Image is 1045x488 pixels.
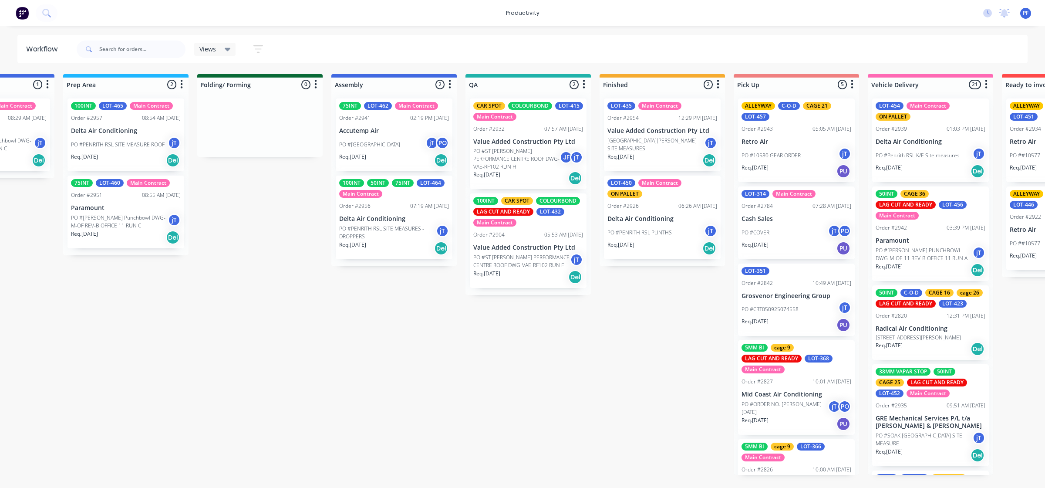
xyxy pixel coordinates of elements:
[971,263,984,277] div: Del
[812,125,851,133] div: 05:05 AM [DATE]
[339,241,366,249] p: Req. [DATE]
[876,432,972,447] p: PO #SOAK [GEOGRAPHIC_DATA] SITE MEASURE
[742,267,769,275] div: LOT-351
[939,300,967,308] div: LOT-423
[67,176,184,248] div: 75INTLOT-460Main ContractOrder #295108:55 AM [DATE]ParamountPO #[PERSON_NAME] Punchbowl DWG-M-OF ...
[876,152,960,159] p: PO #Penrith RSL K/E Site measures
[742,366,785,373] div: Main Contract
[339,190,382,198] div: Main Contract
[434,153,448,167] div: Del
[339,141,400,149] p: PO #[GEOGRAPHIC_DATA]
[638,102,681,110] div: Main Contract
[395,102,438,110] div: Main Contract
[900,289,922,297] div: C-O-D
[560,151,573,164] div: JF
[142,191,181,199] div: 08:55 AM [DATE]
[339,153,366,161] p: Req. [DATE]
[876,201,936,209] div: LAG CUT AND READY
[907,390,950,397] div: Main Contract
[607,127,717,135] p: Value Added Construction Pty Ltd
[876,448,903,456] p: Req. [DATE]
[473,113,516,121] div: Main Contract
[947,312,985,320] div: 12:31 PM [DATE]
[836,417,850,431] div: PU
[738,186,855,259] div: LOT-314Main ContractOrder #278407:28 AM [DATE]Cash SalesPO #COVERjTPOReq.[DATE]PU
[536,208,564,216] div: LOT-432
[71,214,168,230] p: PO #[PERSON_NAME] Punchbowl DWG-M-OF REV-B OFFICE 11 RUN C
[71,204,181,212] p: Paramount
[947,402,985,410] div: 09:51 AM [DATE]
[771,443,794,451] div: cage 9
[702,153,716,167] div: Del
[473,138,583,146] p: Value Added Construction Pty Ltd
[501,197,533,205] div: CAR SPOT
[876,164,903,172] p: Req. [DATE]
[607,153,634,161] p: Req. [DATE]
[336,176,452,259] div: 100INT50INT75INTLOT-464Main ContractOrder #295607:19 AM [DATE]Delta Air ConditioningPO #PENRITH R...
[838,224,851,237] div: PO
[568,270,582,284] div: Del
[168,213,181,227] div: jT
[67,98,184,171] div: 100INTLOT-465Main ContractOrder #295708:54 AM [DATE]Delta Air ConditioningPO #PENRITH RSL SITE ME...
[607,215,717,223] p: Delta Air Conditioning
[876,342,903,349] p: Req. [DATE]
[876,379,904,386] div: CAGE 25
[127,179,170,187] div: Main Contract
[508,102,552,110] div: COLOURBOND
[1010,201,1038,209] div: LOT-446
[812,202,851,210] div: 07:28 AM [DATE]
[738,98,855,182] div: ALLEYWAYC-O-DCAGE 21LOT-457Order #294305:05 AM [DATE]Retro AirPO #10580 GEAR ORDERjTReq.[DATE]PU
[872,98,989,182] div: LOT-454Main ContractON PALLETOrder #293901:03 PM [DATE]Delta Air ConditioningPO #Penrith RSL K/E ...
[872,364,989,466] div: 38MM VAPAR STOP50INTCAGE 25LAG CUT AND READYLOT-452Main ContractOrder #293509:51 AM [DATE]GRE Mec...
[473,270,500,278] p: Req. [DATE]
[812,378,851,386] div: 10:01 AM [DATE]
[339,225,436,241] p: PO #PENRITH RSL SITE MEASURES -DROPPERS
[972,246,985,259] div: jT
[876,334,961,342] p: [STREET_ADDRESS][PERSON_NAME]
[1010,252,1037,260] p: Req. [DATE]
[168,136,181,149] div: jT
[392,179,414,187] div: 75INT
[142,114,181,122] div: 08:54 AM [DATE]
[876,113,910,121] div: ON PALLET
[876,312,907,320] div: Order #2820
[71,114,102,122] div: Order #2957
[797,443,825,451] div: LOT-366
[555,102,583,110] div: LOT-415
[828,400,841,413] div: jT
[971,164,984,178] div: Del
[778,102,800,110] div: C-O-D
[607,137,704,152] p: [GEOGRAPHIC_DATA][PERSON_NAME] SITE MEASURES
[939,201,967,209] div: LOT-456
[364,102,392,110] div: LOT-462
[742,241,769,249] p: Req. [DATE]
[570,253,583,266] div: jT
[544,125,583,133] div: 07:57 AM [DATE]
[742,305,799,313] p: PO #CRT050925074558
[1010,102,1043,110] div: ALLEYWAY
[947,224,985,232] div: 03:39 PM [DATE]
[604,98,721,171] div: LOT-435Main ContractOrder #295412:29 PM [DATE]Value Added Construction Pty Ltd[GEOGRAPHIC_DATA][P...
[872,186,989,281] div: 50INTCAGE 36LAG CUT AND READYLOT-456Main ContractOrder #294203:39 PM [DATE]ParamountPO #[PERSON_N...
[339,179,364,187] div: 100INT
[742,279,773,287] div: Order #2842
[742,152,801,159] p: PO #10580 GEAR ORDER
[742,454,785,461] div: Main Contract
[1010,240,1040,247] p: PO ##10577
[470,193,587,288] div: 100INTCAR SPOTCOLOURBONDLAG CUT AND READYLOT-432Main ContractOrder #290405:53 AM [DATE]Value Adde...
[947,125,985,133] div: 01:03 PM [DATE]
[604,176,721,259] div: LOT-450Main ContractON PALLETOrder #292606:26 AM [DATE]Delta Air ConditioningPO #PENRITH RSL PLIN...
[8,114,47,122] div: 08:29 AM [DATE]
[1010,152,1040,159] p: PO ##10577
[738,340,855,435] div: 5MM BIcage 9LAG CUT AND READYLOT-368Main ContractOrder #282710:01 AM [DATE]Mid Coast Air Conditio...
[876,224,907,232] div: Order #2942
[473,208,533,216] div: LAG CUT AND READY
[607,114,639,122] div: Order #2954
[166,230,180,244] div: Del
[704,224,717,237] div: jT
[71,127,181,135] p: Delta Air Conditioning
[742,344,768,352] div: 5MM BI
[876,247,972,262] p: PO #[PERSON_NAME] PUNCHBOWL DWG-M-OF-11 REV-B OFFICE 11 RUN A
[71,191,102,199] div: Order #2951
[900,474,928,482] div: LOT-455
